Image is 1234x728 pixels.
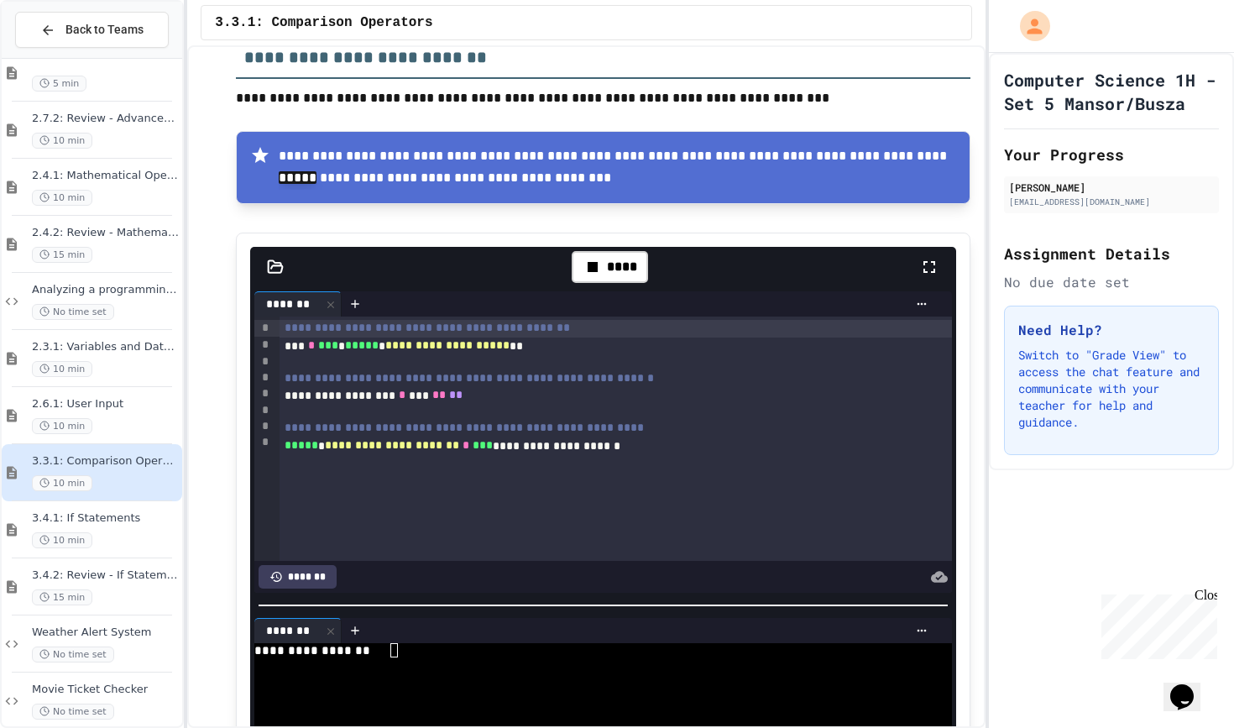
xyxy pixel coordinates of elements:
[32,133,92,149] span: 10 min
[32,683,179,697] span: Movie Ticket Checker
[32,397,179,411] span: 2.6.1: User Input
[32,511,179,526] span: 3.4.1: If Statements
[1004,242,1219,265] h2: Assignment Details
[32,418,92,434] span: 10 min
[32,532,92,548] span: 10 min
[1004,143,1219,166] h2: Your Progress
[1009,196,1214,208] div: [EMAIL_ADDRESS][DOMAIN_NAME]
[32,626,179,640] span: Weather Alert System
[32,304,114,320] span: No time set
[1018,320,1205,340] h3: Need Help?
[32,169,179,183] span: 2.4.1: Mathematical Operators
[1004,68,1219,115] h1: Computer Science 1H - Set 5 Mansor/Busza
[32,190,92,206] span: 10 min
[1163,661,1217,711] iframe: chat widget
[215,13,432,33] span: 3.3.1: Comparison Operators
[1018,347,1205,431] p: Switch to "Grade View" to access the chat feature and communicate with your teacher for help and ...
[32,247,92,263] span: 15 min
[32,76,86,92] span: 5 min
[32,475,92,491] span: 10 min
[32,647,114,663] span: No time set
[32,112,179,126] span: 2.7.2: Review - Advanced Math
[32,454,179,469] span: 3.3.1: Comparison Operators
[1002,7,1054,45] div: My Account
[1009,180,1214,195] div: [PERSON_NAME]
[1004,272,1219,292] div: No due date set
[1095,588,1217,659] iframe: chat widget
[32,568,179,583] span: 3.4.2: Review - If Statements
[32,283,179,297] span: Analyzing a programming problem part 2
[32,361,92,377] span: 10 min
[15,12,169,48] button: Back to Teams
[32,589,92,605] span: 15 min
[7,7,116,107] div: Chat with us now!Close
[32,340,179,354] span: 2.3.1: Variables and Data Types
[32,704,114,720] span: No time set
[65,21,144,39] span: Back to Teams
[32,226,179,240] span: 2.4.2: Review - Mathematical Operators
